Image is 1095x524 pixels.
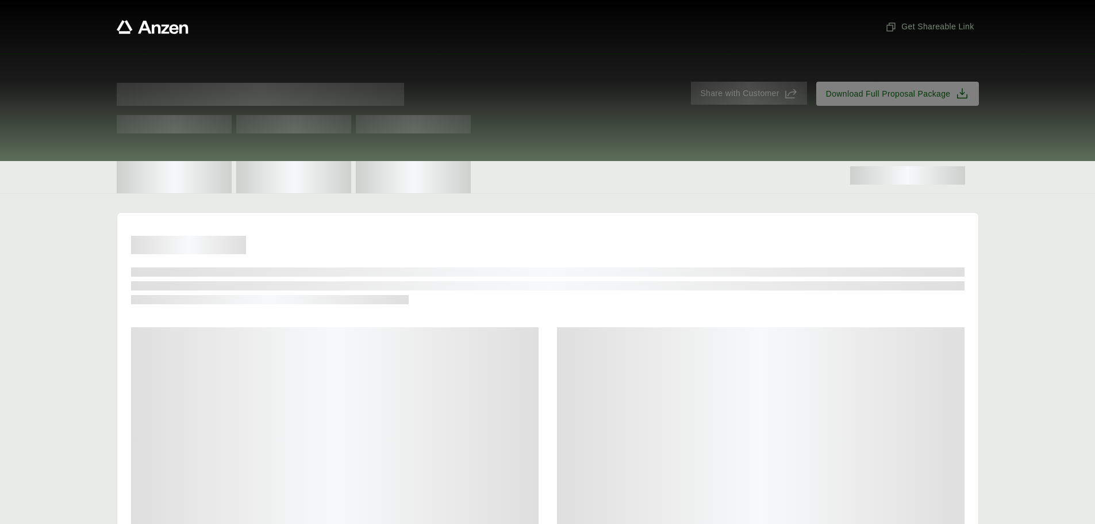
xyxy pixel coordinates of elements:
span: Test [356,115,471,133]
button: Get Shareable Link [881,16,978,37]
span: Proposal for [117,83,404,106]
span: Test [117,115,232,133]
span: Test [236,115,351,133]
span: Share with Customer [700,87,779,100]
span: Get Shareable Link [885,21,974,33]
a: Anzen website [117,20,189,34]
